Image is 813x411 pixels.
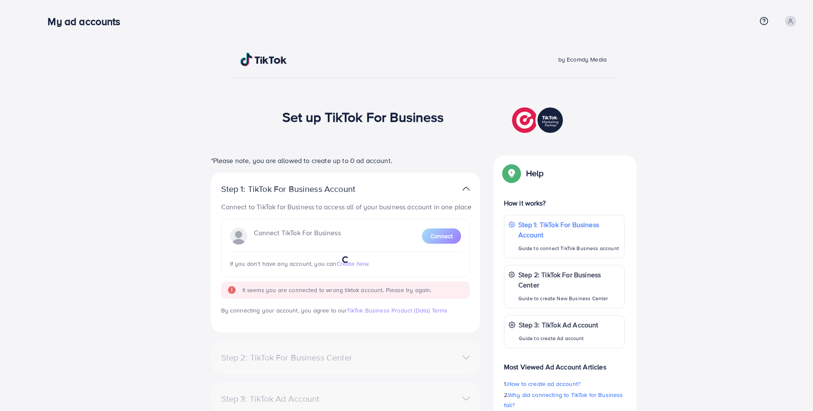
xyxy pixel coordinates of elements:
[519,320,599,330] p: Step 3: TikTok Ad Account
[526,168,544,178] p: Help
[518,220,620,240] p: Step 1: TikTok For Business Account
[504,355,625,372] p: Most Viewed Ad Account Articles
[504,391,623,409] span: Why did connecting to TikTok for Business fail?
[504,198,625,208] p: How it works?
[504,390,625,410] p: 2.
[48,15,127,28] h3: My ad accounts
[504,379,625,389] p: 1.
[221,184,383,194] p: Step 1: TikTok For Business Account
[519,333,599,343] p: Guide to create Ad account
[462,183,470,195] img: TikTok partner
[558,55,607,64] span: by Ecomdy Media
[211,155,480,166] p: *Please note, you are allowed to create up to 0 ad account.
[518,243,620,253] p: Guide to connect TikTok Business account
[512,105,565,135] img: TikTok partner
[240,53,287,66] img: TikTok
[507,380,580,388] span: How to create ad account?
[518,293,620,304] p: Guide to create New Business Center
[282,109,444,125] h1: Set up TikTok For Business
[518,270,620,290] p: Step 2: TikTok For Business Center
[504,166,519,181] img: Popup guide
